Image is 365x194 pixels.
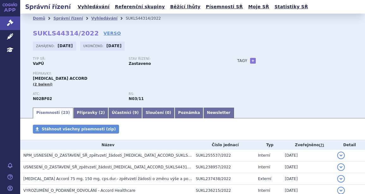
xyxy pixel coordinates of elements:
[246,3,271,11] a: Moje SŘ
[282,140,334,150] th: Zveřejněno
[76,3,111,11] a: Vyhledávání
[282,161,334,173] td: [DATE]
[167,110,169,115] span: 0
[250,58,256,64] a: +
[258,153,270,158] span: Interní
[272,3,310,11] a: Statistiky SŘ
[23,188,135,193] span: VYROZUMĚNÍ_O_PODANÉM_ODVOLÁNÍ - Accord Healthcare
[100,110,103,115] span: 2
[258,165,270,169] span: Interní
[53,16,83,21] a: Správní řízení
[193,173,255,185] td: SUKL237438/2022
[129,61,151,66] strong: Zastaveno
[193,161,255,173] td: SUKL238957/2022
[113,3,167,11] a: Referenční skupiny
[129,57,218,61] p: Stav řízení:
[23,165,201,169] span: USNESENÍ_O_ZASTAVENÍ_SŘ_zpětvzetí_žádosti_PREGABALIN_ACCORD_SUKLS44314_2022
[33,61,44,66] strong: VaPÚ
[126,14,169,23] li: SUKLS44314/2022
[42,127,116,131] span: Stáhnout všechny písemnosti (zip)
[63,110,68,115] span: 23
[193,140,255,150] th: Číslo jednací
[33,57,123,61] p: Typ SŘ:
[33,82,53,86] span: (2 balení)
[258,177,271,181] span: Externí
[129,97,144,101] strong: pregabalin
[168,3,202,11] a: Běžící lhůty
[282,150,334,161] td: [DATE]
[237,57,247,65] h3: Tagy
[134,110,137,115] span: 9
[337,175,345,183] button: detail
[91,16,117,21] a: Vyhledávání
[142,108,175,118] a: Sloučení (0)
[20,2,76,11] h2: Správní řízení
[23,177,254,181] span: Pregabalin Accord 75 mg, 150 mg, cps.dur.- zpětvzetí žádosti o změnu výše a podmínek úhrady- SUKL...
[73,108,108,118] a: Přípravky (2)
[106,44,122,48] strong: [DATE]
[175,108,203,118] a: Poznámka
[83,43,105,48] span: Ukončeno:
[33,29,99,37] strong: SUKLS44314/2022
[33,72,224,76] p: Přípravky:
[33,97,52,101] strong: PREGABALIN
[337,163,345,171] button: detail
[334,140,365,150] th: Detail
[20,140,193,150] th: Název
[33,125,119,134] a: Stáhnout všechny písemnosti (zip)
[36,43,56,48] span: Zahájeno:
[108,108,142,118] a: Účastníci (9)
[58,44,73,48] strong: [DATE]
[104,30,121,36] a: VERSO
[337,152,345,159] button: detail
[258,188,270,193] span: Interní
[129,92,218,96] p: RS:
[33,108,73,118] a: Písemnosti (23)
[193,150,255,161] td: SUKL255537/2022
[33,16,45,21] a: Domů
[203,108,234,118] a: Newsletter
[204,3,245,11] a: Písemnosti SŘ
[23,153,212,158] span: NPM_USNESENÍ_O_ZASTAVENÍ_SŘ_zpětvzetí_žádosti_PREGABALIN_ACCORD_SUKLS44314_2022
[33,76,87,81] span: [MEDICAL_DATA] ACCORD
[282,173,334,185] td: [DATE]
[319,143,324,147] abbr: (?)
[255,140,282,150] th: Typ
[33,92,123,96] p: ATC:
